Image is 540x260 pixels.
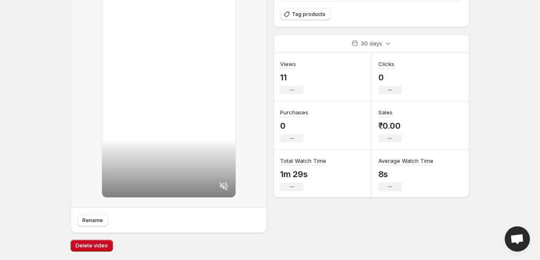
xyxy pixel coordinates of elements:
[280,169,326,179] p: 1m 29s
[378,72,402,82] p: 0
[280,121,308,131] p: 0
[280,108,308,117] h3: Purchases
[71,240,113,252] button: Delete video
[280,72,304,82] p: 11
[378,157,433,165] h3: Average Watch Time
[378,169,433,179] p: 8s
[76,242,108,249] span: Delete video
[378,60,394,68] h3: Clicks
[505,226,530,252] a: Open chat
[77,215,108,226] button: Rename
[280,8,330,20] button: Tag products
[280,157,326,165] h3: Total Watch Time
[292,11,325,18] span: Tag products
[361,39,382,48] p: 30 days
[378,121,402,131] p: ₹0.00
[280,60,296,68] h3: Views
[378,108,393,117] h3: Sales
[82,217,103,224] span: Rename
